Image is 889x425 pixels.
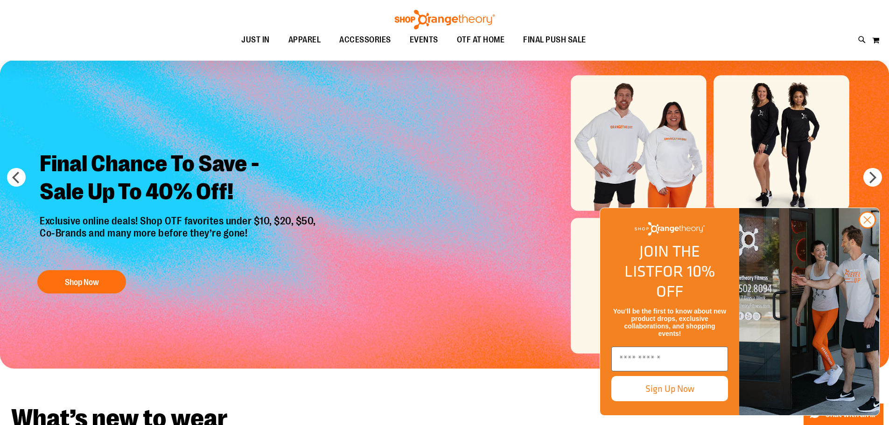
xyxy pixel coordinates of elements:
[33,143,325,215] h2: Final Chance To Save - Sale Up To 40% Off!
[613,307,726,337] span: You’ll be the first to know about new product drops, exclusive collaborations, and shopping events!
[37,270,126,293] button: Shop Now
[339,29,391,50] span: ACCESSORIES
[611,347,728,371] input: Enter email
[33,143,325,298] a: Final Chance To Save -Sale Up To 40% Off! Exclusive online deals! Shop OTF favorites under $10, $...
[624,239,700,283] span: JOIN THE LIST
[739,208,879,415] img: Shop Orangtheory
[590,198,889,425] div: FLYOUT Form
[863,168,882,187] button: next
[7,168,26,187] button: prev
[859,211,876,229] button: Close dialog
[635,222,705,236] img: Shop Orangetheory
[523,29,586,50] span: FINAL PUSH SALE
[33,215,325,261] p: Exclusive online deals! Shop OTF favorites under $10, $20, $50, Co-Brands and many more before th...
[393,10,496,29] img: Shop Orangetheory
[457,29,505,50] span: OTF AT HOME
[410,29,438,50] span: EVENTS
[611,376,728,401] button: Sign Up Now
[241,29,270,50] span: JUST IN
[654,259,715,303] span: FOR 10% OFF
[288,29,321,50] span: APPAREL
